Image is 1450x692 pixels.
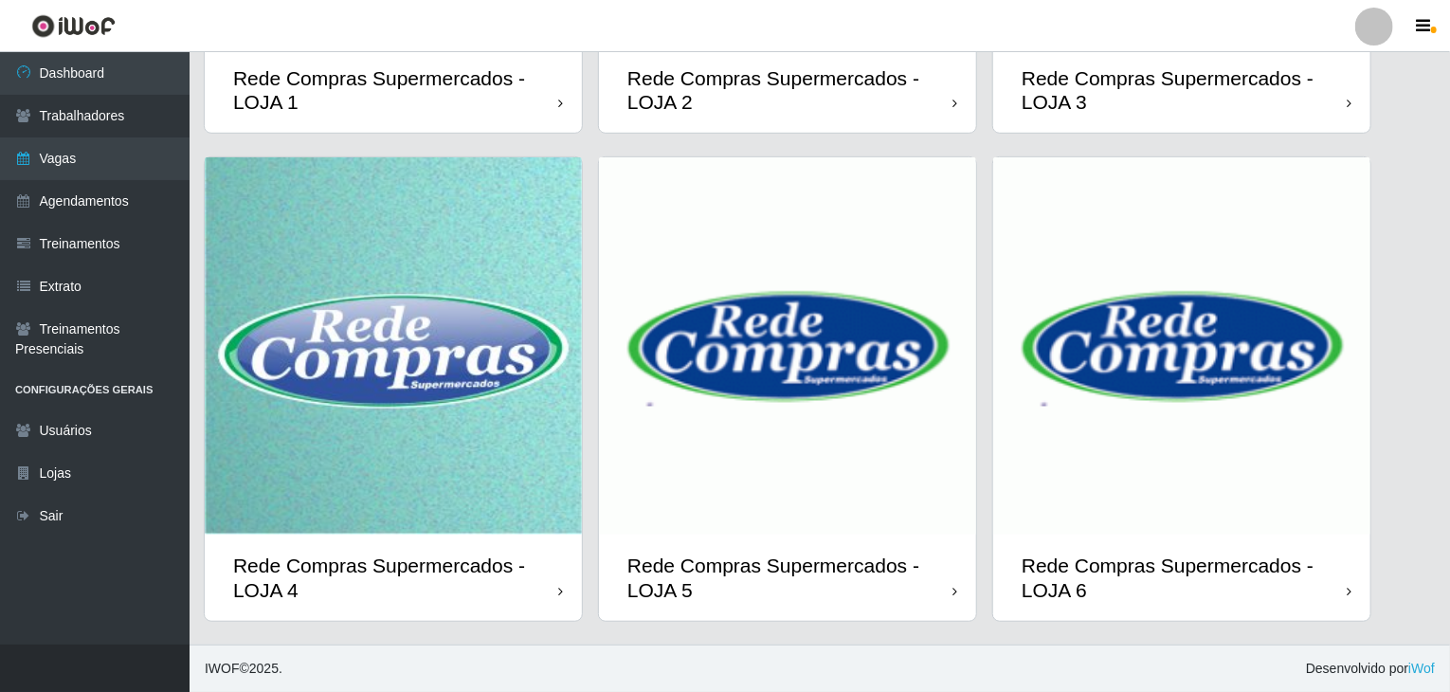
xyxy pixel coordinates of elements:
a: iWof [1408,661,1435,676]
div: Rede Compras Supermercados - LOJA 5 [627,554,952,601]
div: Rede Compras Supermercados - LOJA 6 [1022,554,1347,601]
span: © 2025 . [205,659,282,679]
a: Rede Compras Supermercados - LOJA 4 [205,157,582,620]
div: Rede Compras Supermercados - LOJA 3 [1022,66,1347,114]
span: Desenvolvido por [1306,659,1435,679]
img: cardImg [205,157,582,535]
div: Rede Compras Supermercados - LOJA 4 [233,554,558,601]
div: Rede Compras Supermercados - LOJA 2 [627,66,952,114]
span: IWOF [205,661,240,676]
img: CoreUI Logo [31,14,116,38]
div: Rede Compras Supermercados - LOJA 1 [233,66,558,114]
a: Rede Compras Supermercados - LOJA 6 [993,157,1370,620]
img: cardImg [993,157,1370,535]
img: cardImg [599,157,976,535]
a: Rede Compras Supermercados - LOJA 5 [599,157,976,620]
